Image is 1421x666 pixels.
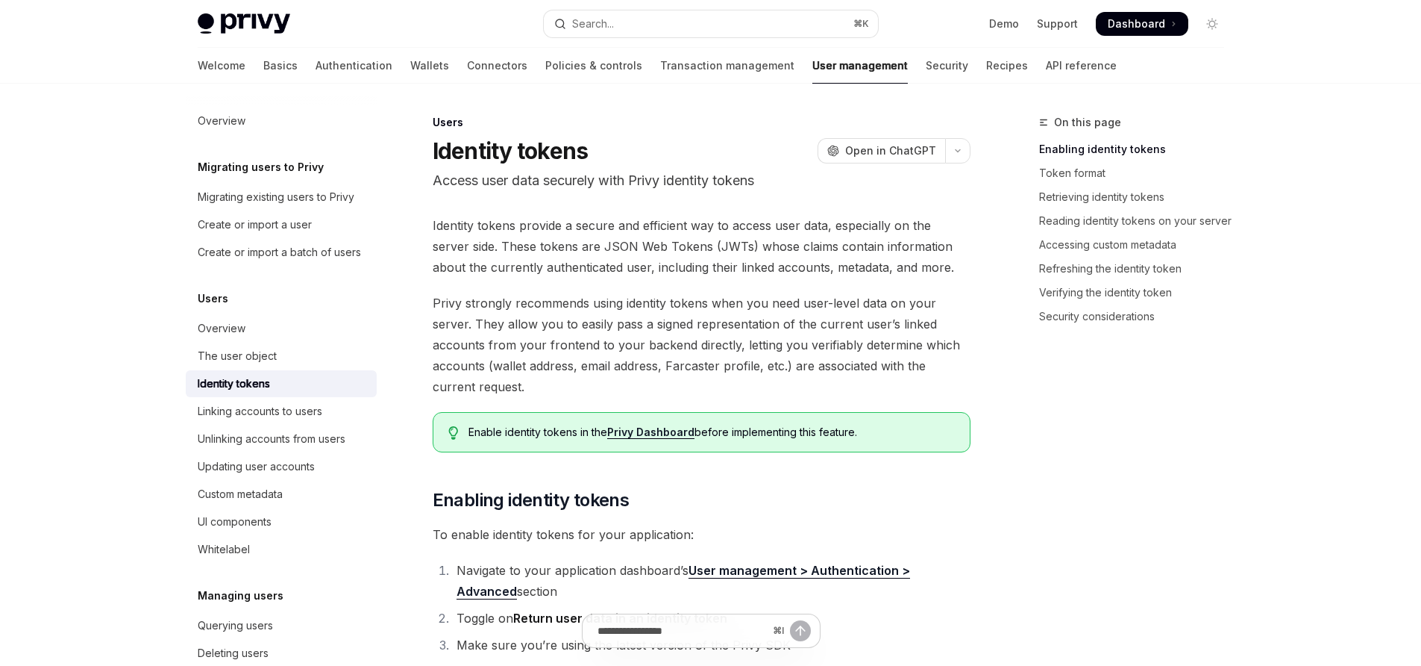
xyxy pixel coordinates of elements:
div: Whitelabel [198,541,250,558]
span: Identity tokens provide a secure and efficient way to access user data, especially on the server ... [433,215,970,278]
div: Deleting users [198,644,269,662]
a: Wallets [410,48,449,84]
a: Authentication [316,48,392,84]
div: Linking accounts to users [198,402,322,420]
div: UI components [198,513,272,531]
a: Querying users [186,612,377,639]
a: Updating user accounts [186,453,377,480]
li: Navigate to your application dashboard’s section [452,560,970,602]
div: Migrating existing users to Privy [198,188,354,206]
button: Send message [790,620,811,641]
a: Whitelabel [186,536,377,563]
span: Enable identity tokens in the before implementing this feature. [468,425,954,440]
div: Overview [198,320,245,337]
a: Demo [989,16,1019,31]
a: Dashboard [1096,12,1188,36]
img: light logo [198,13,290,34]
span: Privy strongly recommends using identity tokens when you need user-level data on your server. The... [433,293,970,397]
a: Verifying the identity token [1039,281,1236,305]
a: Linking accounts to users [186,398,377,425]
div: Users [433,115,970,130]
a: Policies & controls [545,48,642,84]
span: To enable identity tokens for your application: [433,524,970,545]
div: Create or import a batch of users [198,243,361,261]
a: Retrieving identity tokens [1039,185,1236,209]
div: Querying users [198,617,273,635]
span: Open in ChatGPT [845,143,936,158]
div: Unlinking accounts from users [198,430,345,448]
h5: Managing users [198,587,283,605]
a: Security [926,48,968,84]
h5: Migrating users to Privy [198,158,324,176]
a: Token format [1039,161,1236,185]
a: Basics [263,48,298,84]
li: Toggle on [452,608,970,629]
h5: Users [198,290,228,308]
div: Search... [572,15,614,33]
span: Enabling identity tokens [433,488,630,512]
a: Migrating existing users to Privy [186,184,377,211]
a: Security considerations [1039,305,1236,329]
div: The user object [198,347,277,365]
a: Custom metadata [186,481,377,508]
div: Overview [198,112,245,130]
button: Open in ChatGPT [818,138,945,164]
input: Ask a question... [597,614,767,647]
a: Identity tokens [186,370,377,397]
div: Custom metadata [198,485,283,503]
a: The user object [186,343,377,370]
a: Refreshing the identity token [1039,257,1236,281]
div: Updating user accounts [198,458,315,476]
a: Privy Dashboard [607,426,694,439]
a: Unlinking accounts from users [186,426,377,452]
a: UI components [186,508,377,535]
button: Open search [544,10,878,37]
a: Overview [186,315,377,342]
p: Access user data securely with Privy identity tokens [433,170,970,191]
a: API reference [1046,48,1117,84]
a: Create or import a user [186,211,377,238]
a: Transaction management [660,48,794,84]
div: Identity tokens [198,375,270,393]
a: Overview [186,108,377,134]
a: User management [812,48,908,84]
span: Dashboard [1108,16,1165,31]
a: Reading identity tokens on your server [1039,209,1236,233]
a: Connectors [467,48,527,84]
a: Support [1037,16,1078,31]
h1: Identity tokens [433,137,589,164]
a: Create or import a batch of users [186,239,377,266]
svg: Tip [448,426,459,440]
a: Accessing custom metadata [1039,233,1236,257]
span: On this page [1054,113,1121,131]
a: Welcome [198,48,245,84]
span: ⌘ K [853,18,869,30]
a: Enabling identity tokens [1039,137,1236,161]
div: Create or import a user [198,216,312,234]
button: Toggle dark mode [1200,12,1224,36]
a: Recipes [986,48,1028,84]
